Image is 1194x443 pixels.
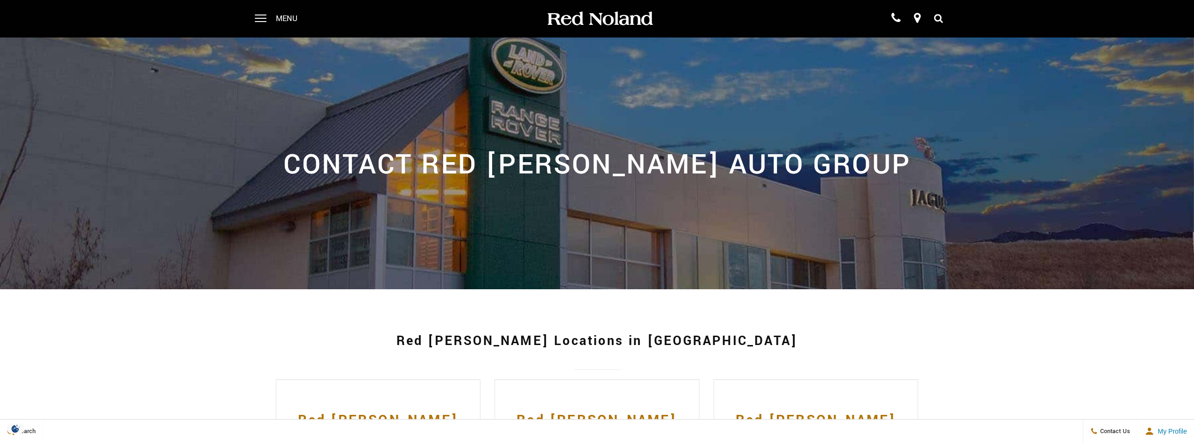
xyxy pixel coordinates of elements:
h2: Contact Red [PERSON_NAME] Auto Group [276,143,919,185]
section: Click to Open Cookie Consent Modal [5,424,26,434]
span: Contact Us [1098,427,1130,435]
button: Open user profile menu [1138,420,1194,443]
h1: Red [PERSON_NAME] Locations in [GEOGRAPHIC_DATA] [276,323,919,360]
span: My Profile [1154,428,1187,435]
img: Opt-Out Icon [5,424,26,434]
img: Red Noland Auto Group [546,11,654,27]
